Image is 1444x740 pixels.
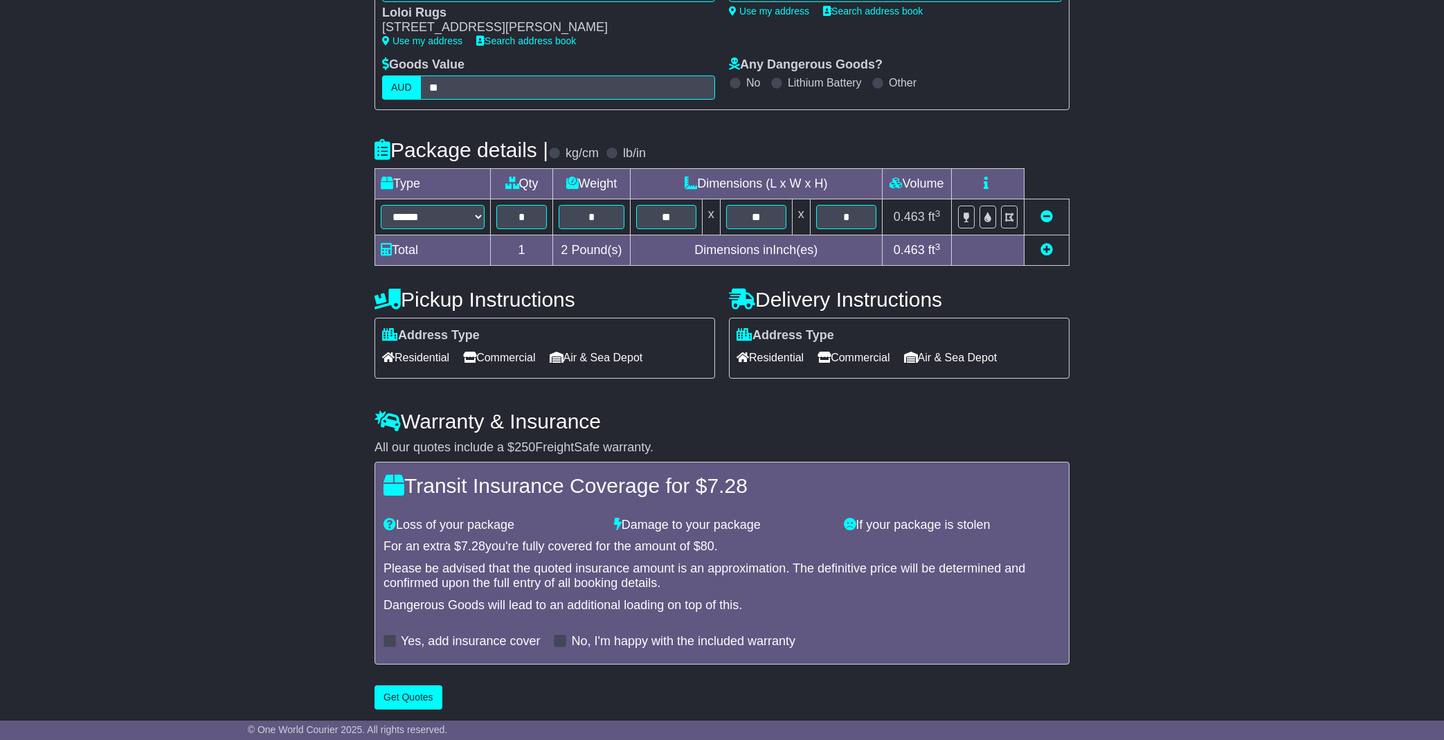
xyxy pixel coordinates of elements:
td: 1 [491,235,553,266]
td: x [792,199,810,235]
a: Use my address [382,35,462,46]
td: Weight [553,169,631,199]
div: For an extra $ you're fully covered for the amount of $ . [383,539,1061,554]
span: © One World Courier 2025. All rights reserved. [248,724,448,735]
td: Dimensions in Inch(es) [630,235,882,266]
a: Search address book [823,6,923,17]
span: Air & Sea Depot [904,347,998,368]
span: Air & Sea Depot [550,347,643,368]
span: 80 [701,539,714,553]
a: Search address book [476,35,576,46]
h4: Package details | [374,138,548,161]
h4: Pickup Instructions [374,288,715,311]
span: 7.28 [707,474,747,497]
span: 2 [561,243,568,257]
label: Address Type [382,328,480,343]
sup: 3 [935,208,941,219]
div: Please be advised that the quoted insurance amount is an approximation. The definitive price will... [383,561,1061,591]
td: Type [375,169,491,199]
span: 0.463 [894,243,925,257]
td: Total [375,235,491,266]
span: Residential [737,347,804,368]
td: Volume [882,169,951,199]
label: Any Dangerous Goods? [729,57,883,73]
label: No, I'm happy with the included warranty [571,634,795,649]
label: Lithium Battery [788,76,862,89]
span: ft [928,243,941,257]
span: 250 [514,440,535,454]
td: Dimensions (L x W x H) [630,169,882,199]
td: Qty [491,169,553,199]
div: Loloi Rugs [382,6,701,21]
span: Commercial [818,347,890,368]
td: x [702,199,720,235]
span: 0.463 [894,210,925,224]
a: Remove this item [1040,210,1053,224]
h4: Transit Insurance Coverage for $ [383,474,1061,497]
label: kg/cm [566,146,599,161]
label: Other [889,76,917,89]
sup: 3 [935,242,941,252]
td: Pound(s) [553,235,631,266]
label: Yes, add insurance cover [401,634,540,649]
button: Get Quotes [374,685,442,710]
label: AUD [382,75,421,100]
div: All our quotes include a $ FreightSafe warranty. [374,440,1070,455]
label: Address Type [737,328,834,343]
label: lb/in [623,146,646,161]
div: [STREET_ADDRESS][PERSON_NAME] [382,20,701,35]
span: 7.28 [461,539,485,553]
div: Dangerous Goods will lead to an additional loading on top of this. [383,598,1061,613]
span: Residential [382,347,449,368]
a: Add new item [1040,243,1053,257]
div: Loss of your package [377,518,607,533]
span: ft [928,210,941,224]
label: No [746,76,760,89]
h4: Warranty & Insurance [374,410,1070,433]
span: Commercial [463,347,535,368]
h4: Delivery Instructions [729,288,1070,311]
div: If your package is stolen [837,518,1067,533]
div: Damage to your package [607,518,838,533]
a: Use my address [729,6,809,17]
label: Goods Value [382,57,464,73]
